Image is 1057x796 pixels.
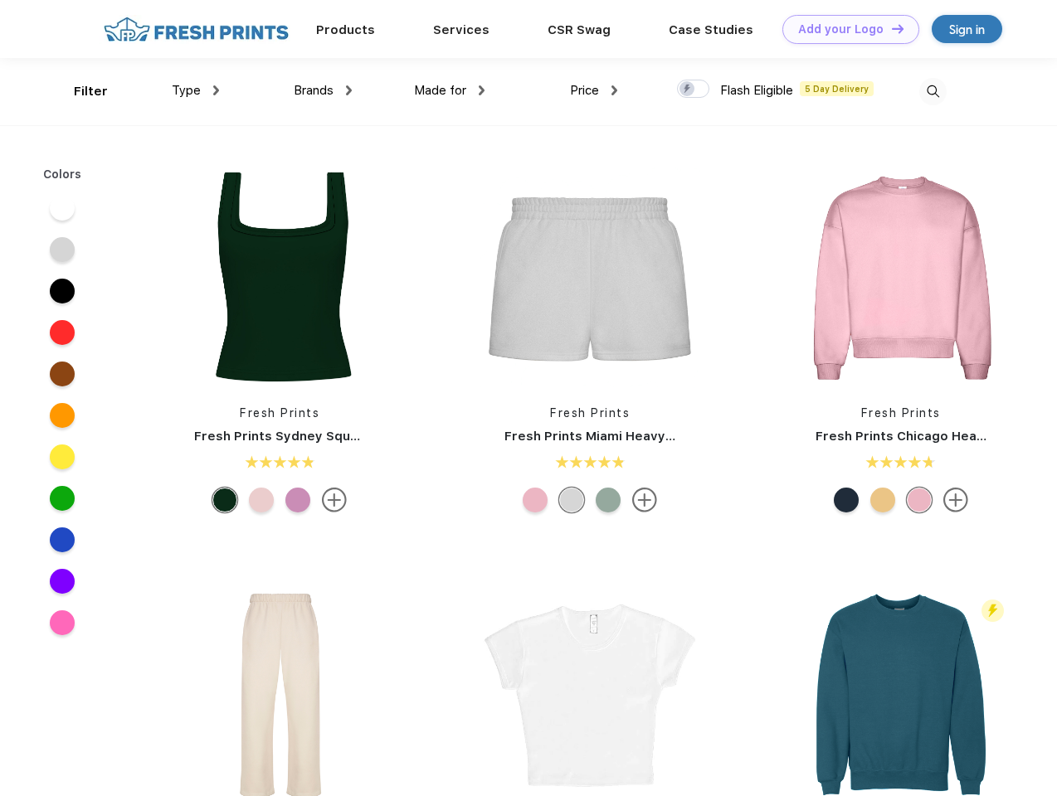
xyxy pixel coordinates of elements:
[31,166,95,183] div: Colors
[212,488,237,512] div: Dark Green
[169,167,390,388] img: func=resize&h=266
[414,83,466,98] span: Made for
[949,20,985,39] div: Sign in
[932,15,1002,43] a: Sign in
[834,488,859,512] div: Navy mto
[800,81,874,96] span: 5 Day Delivery
[285,488,310,512] div: Light Purple
[99,15,294,44] img: fo%20logo%202.webp
[74,82,108,101] div: Filter
[294,83,334,98] span: Brands
[172,83,201,98] span: Type
[240,406,319,420] a: Fresh Prints
[892,24,904,33] img: DT
[559,488,584,512] div: Ash Grey
[791,167,1011,388] img: func=resize&h=266
[504,429,755,444] a: Fresh Prints Miami Heavyweight Shorts
[213,85,219,95] img: dropdown.png
[346,85,352,95] img: dropdown.png
[632,488,657,512] img: more.svg
[611,85,617,95] img: dropdown.png
[907,488,932,512] div: Pink
[798,22,884,36] div: Add your Logo
[480,167,700,388] img: func=resize&h=266
[919,78,947,105] img: desktop_search.svg
[479,85,485,95] img: dropdown.png
[550,406,630,420] a: Fresh Prints
[570,83,599,98] span: Price
[316,22,375,37] a: Products
[596,488,621,512] div: Sage Green mto
[861,406,941,420] a: Fresh Prints
[523,488,548,512] div: Pink mto
[943,488,968,512] img: more.svg
[194,429,468,444] a: Fresh Prints Sydney Square Neck Tank Top
[870,488,895,512] div: Bahama Yellow mto
[982,599,1004,622] img: flash_active_toggle.svg
[720,83,793,98] span: Flash Eligible
[249,488,274,512] div: Baby Pink
[322,488,347,512] img: more.svg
